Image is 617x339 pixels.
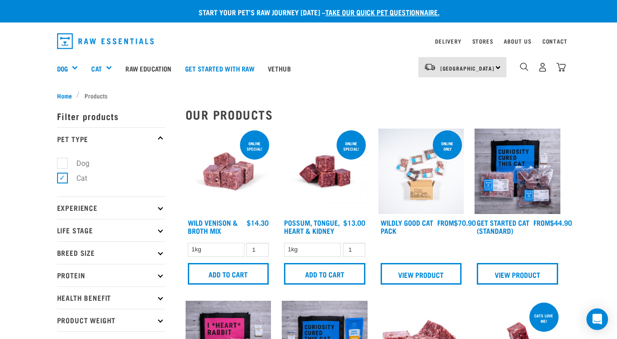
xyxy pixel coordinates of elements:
img: van-moving.png [424,63,436,71]
a: Contact [542,40,568,43]
a: Get started with Raw [178,50,261,86]
a: Possum, Tongue, Heart & Kidney [284,220,340,232]
div: $44.90 [533,219,572,227]
img: Cat 0 2sec [378,129,464,214]
p: Protein [57,264,165,286]
img: home-icon@2x.png [556,62,566,72]
div: Open Intercom Messenger [586,308,608,330]
input: 1 [343,243,365,257]
div: $13.00 [343,219,365,227]
a: Home [57,91,77,100]
div: Cats love me! [529,309,559,328]
img: Raw Essentials Logo [57,33,154,49]
a: View Product [381,263,462,285]
a: Get Started Cat (Standard) [477,220,529,232]
div: ONLINE ONLY [433,137,462,156]
a: Delivery [435,40,461,43]
nav: breadcrumbs [57,91,560,100]
img: user.png [538,62,547,72]
input: Add to cart [188,263,269,285]
div: ONLINE SPECIAL! [240,137,269,156]
p: Life Stage [57,219,165,241]
span: FROM [533,220,550,224]
img: home-icon-1@2x.png [520,62,528,71]
nav: dropdown navigation [50,30,568,53]
p: Experience [57,196,165,219]
p: Filter products [57,105,165,127]
div: $14.30 [247,219,269,227]
img: Vension and heart [186,129,271,214]
div: ONLINE SPECIAL! [337,137,366,156]
p: Product Weight [57,309,165,331]
div: $70.90 [437,219,476,227]
a: Dog [57,63,68,74]
img: Assortment Of Raw Essential Products For Cats Including, Blue And Black Tote Bag With "Curiosity ... [475,129,560,214]
p: Pet Type [57,127,165,150]
span: [GEOGRAPHIC_DATA] [440,67,495,70]
p: Breed Size [57,241,165,264]
a: Raw Education [119,50,178,86]
a: Cat [91,63,102,74]
span: Home [57,91,72,100]
label: Cat [62,173,91,184]
a: Stores [472,40,493,43]
input: 1 [246,243,269,257]
label: Dog [62,158,93,169]
p: Health Benefit [57,286,165,309]
a: Wild Venison & Broth Mix [188,220,238,232]
a: About Us [504,40,531,43]
a: Vethub [261,50,297,86]
a: take our quick pet questionnaire. [325,10,439,14]
span: FROM [437,220,454,224]
a: Wildly Good Cat Pack [381,220,433,232]
input: Add to cart [284,263,365,285]
a: View Product [477,263,558,285]
h2: Our Products [186,107,560,121]
img: Possum Tongue Heart Kidney 1682 [282,129,368,214]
